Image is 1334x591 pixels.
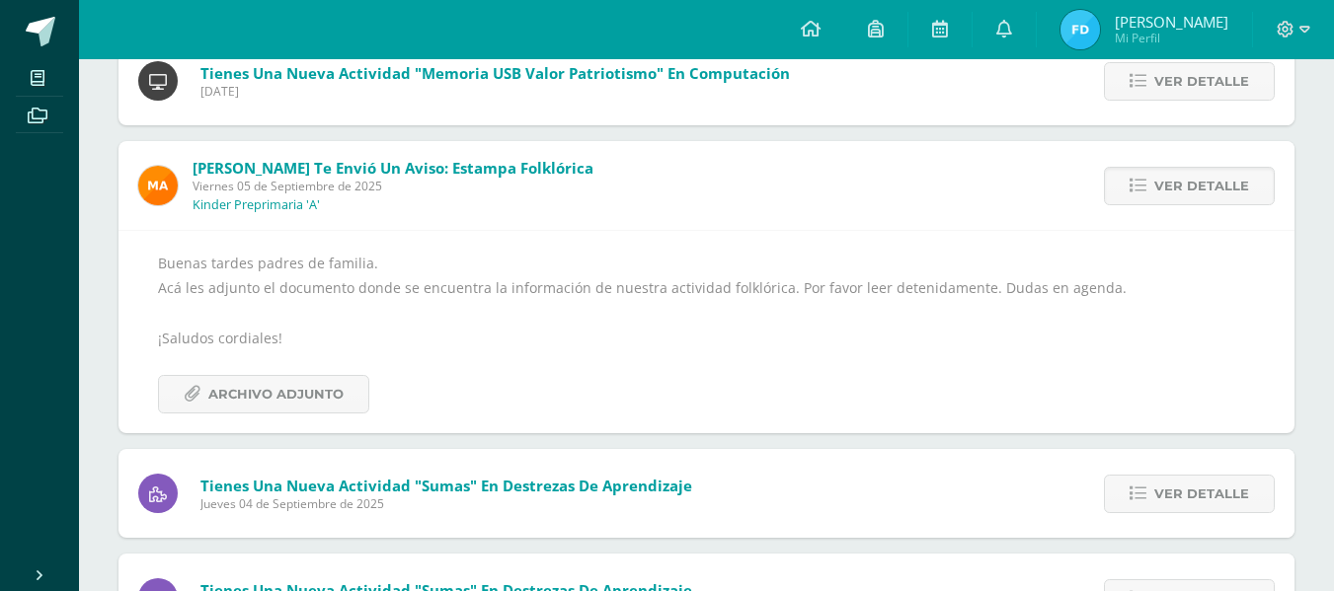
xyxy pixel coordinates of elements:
[200,495,692,512] span: Jueves 04 de Septiembre de 2025
[200,83,790,100] span: [DATE]
[200,476,692,495] span: Tienes una nueva actividad "Sumas" En Destrezas de aprendizaje
[1154,63,1249,100] span: Ver detalle
[1154,476,1249,512] span: Ver detalle
[158,251,1255,413] div: Buenas tardes padres de familia. Acá les adjunto el documento donde se encuentra la información d...
[193,197,320,213] p: Kinder Preprimaria 'A'
[200,63,790,83] span: Tienes una nueva actividad "Memoria USB Valor Patriotismo" En Computación
[1115,30,1228,46] span: Mi Perfil
[1115,12,1228,32] span: [PERSON_NAME]
[193,178,593,194] span: Viernes 05 de Septiembre de 2025
[1060,10,1100,49] img: 02d87102c864198a6d9fbe1db3cf6b50.png
[193,158,593,178] span: [PERSON_NAME] te envió un aviso: Estampa folklórica
[208,376,344,412] span: Archivo Adjunto
[138,166,178,205] img: f9afe8a2522a0165e6e45418cf8dd766.png
[158,375,369,413] a: Archivo Adjunto
[1154,168,1249,204] span: Ver detalle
